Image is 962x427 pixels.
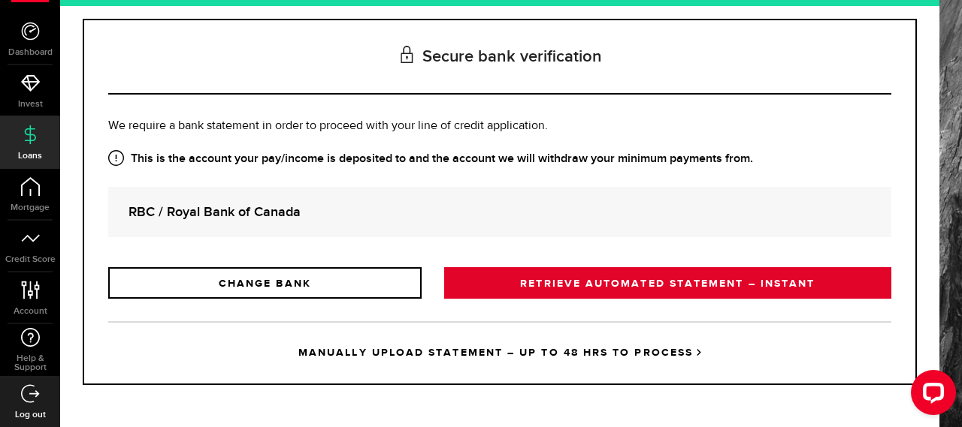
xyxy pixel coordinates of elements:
strong: This is the account your pay/income is deposited to and the account we will withdraw your minimum... [108,150,891,168]
h3: Secure bank verification [108,20,891,95]
strong: RBC / Royal Bank of Canada [129,202,871,222]
a: CHANGE BANK [108,267,422,299]
span: We require a bank statement in order to proceed with your line of credit application. [108,120,548,132]
iframe: LiveChat chat widget [899,364,962,427]
a: RETRIEVE AUTOMATED STATEMENT – INSTANT [444,267,891,299]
